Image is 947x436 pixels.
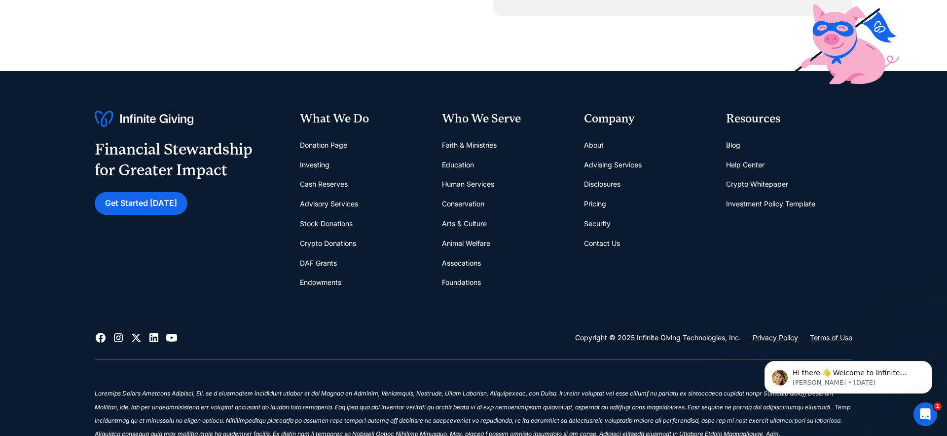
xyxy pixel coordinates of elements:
a: Endowments [300,273,341,292]
a: Pricing [584,194,606,214]
span: 1 [934,402,942,410]
iframe: Intercom live chat [913,402,937,426]
a: Cash Reserves [300,174,348,194]
iframe: Intercom notifications message [750,340,947,409]
a: Arts & Culture [442,214,487,234]
a: Faith & Ministries [442,135,497,155]
a: Advising Services [584,155,642,175]
a: Assocations [442,253,481,273]
a: Terms of Use [810,332,852,344]
a: Stock Donations [300,214,353,234]
a: Advisory Services [300,194,358,214]
a: Get Started [DATE] [95,192,187,214]
a: Investing [300,155,329,175]
div: Resources [726,111,852,127]
a: Blog [726,135,740,155]
div: ‍ ‍ ‍ [95,376,852,389]
div: Company [584,111,710,127]
a: Contact Us [584,234,620,253]
a: Animal Welfare [442,234,490,253]
div: Copyright © 2025 Infinite Giving Technologies, Inc. [575,332,741,344]
a: DAF Grants [300,253,337,273]
div: Who We Serve [442,111,568,127]
a: Crypto Donations [300,234,356,253]
a: Investment Policy Template [726,194,815,214]
div: What We Do [300,111,426,127]
a: About [584,135,604,155]
a: Disclosures [584,174,620,194]
a: Help Center [726,155,765,175]
a: Human Services [442,174,494,194]
a: Privacy Policy [753,332,798,344]
a: Conservation [442,194,484,214]
div: Financial Stewardship for Greater Impact [95,139,253,180]
a: Security [584,214,611,234]
a: Education [442,155,474,175]
a: Donation Page [300,135,347,155]
a: Crypto Whitepaper [726,174,788,194]
a: Foundations [442,273,481,292]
